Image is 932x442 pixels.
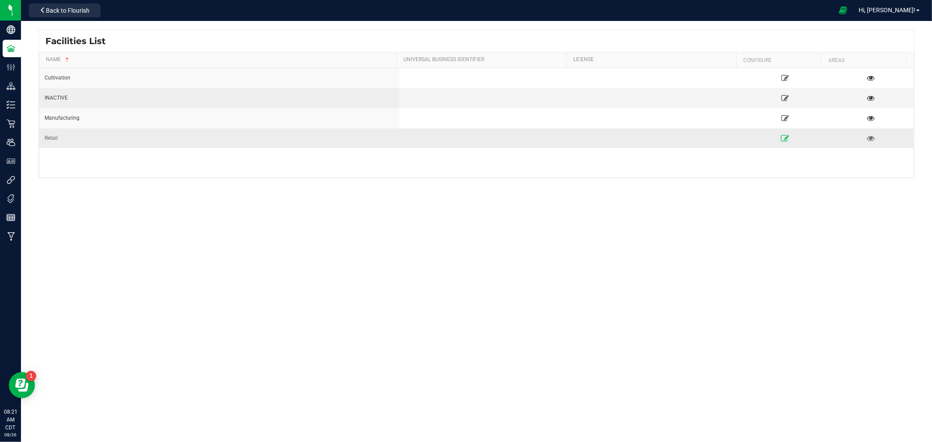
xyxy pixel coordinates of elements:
inline-svg: User Roles [7,157,15,166]
span: Hi, [PERSON_NAME]! [859,7,915,14]
inline-svg: Reports [7,213,15,222]
div: Cultivation [45,74,394,82]
inline-svg: Users [7,138,15,147]
span: Facilities List [45,35,106,48]
inline-svg: Tags [7,194,15,203]
p: 08/26 [4,432,17,438]
div: INACTIVE [45,94,394,102]
inline-svg: Retail [7,119,15,128]
a: Name [46,56,393,63]
inline-svg: Company [7,25,15,34]
iframe: Resource center [9,372,35,398]
iframe: Resource center unread badge [26,371,36,381]
div: Manufacturing [45,114,394,122]
inline-svg: Configuration [7,63,15,72]
a: License [573,56,733,63]
button: Back to Flourish [29,3,100,17]
inline-svg: Inventory [7,100,15,109]
span: Open Ecommerce Menu [833,2,853,19]
inline-svg: Manufacturing [7,232,15,241]
div: Retail [45,134,394,142]
inline-svg: Distribution [7,82,15,90]
th: Areas [821,52,906,68]
span: Back to Flourish [46,7,90,14]
th: Configure [736,52,821,68]
a: Universal Business Identifier [403,56,563,63]
p: 08:21 AM CDT [4,408,17,432]
inline-svg: Facilities [7,44,15,53]
inline-svg: Integrations [7,176,15,184]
